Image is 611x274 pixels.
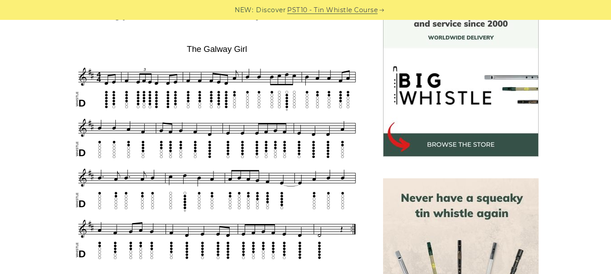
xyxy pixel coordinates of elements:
[256,5,286,15] span: Discover
[235,5,253,15] span: NEW:
[383,1,539,157] img: BigWhistle Tin Whistle Store
[73,41,361,265] img: The Galway Girl Tin Whistle Tab & Sheet Music
[287,5,378,15] a: PST10 - Tin Whistle Course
